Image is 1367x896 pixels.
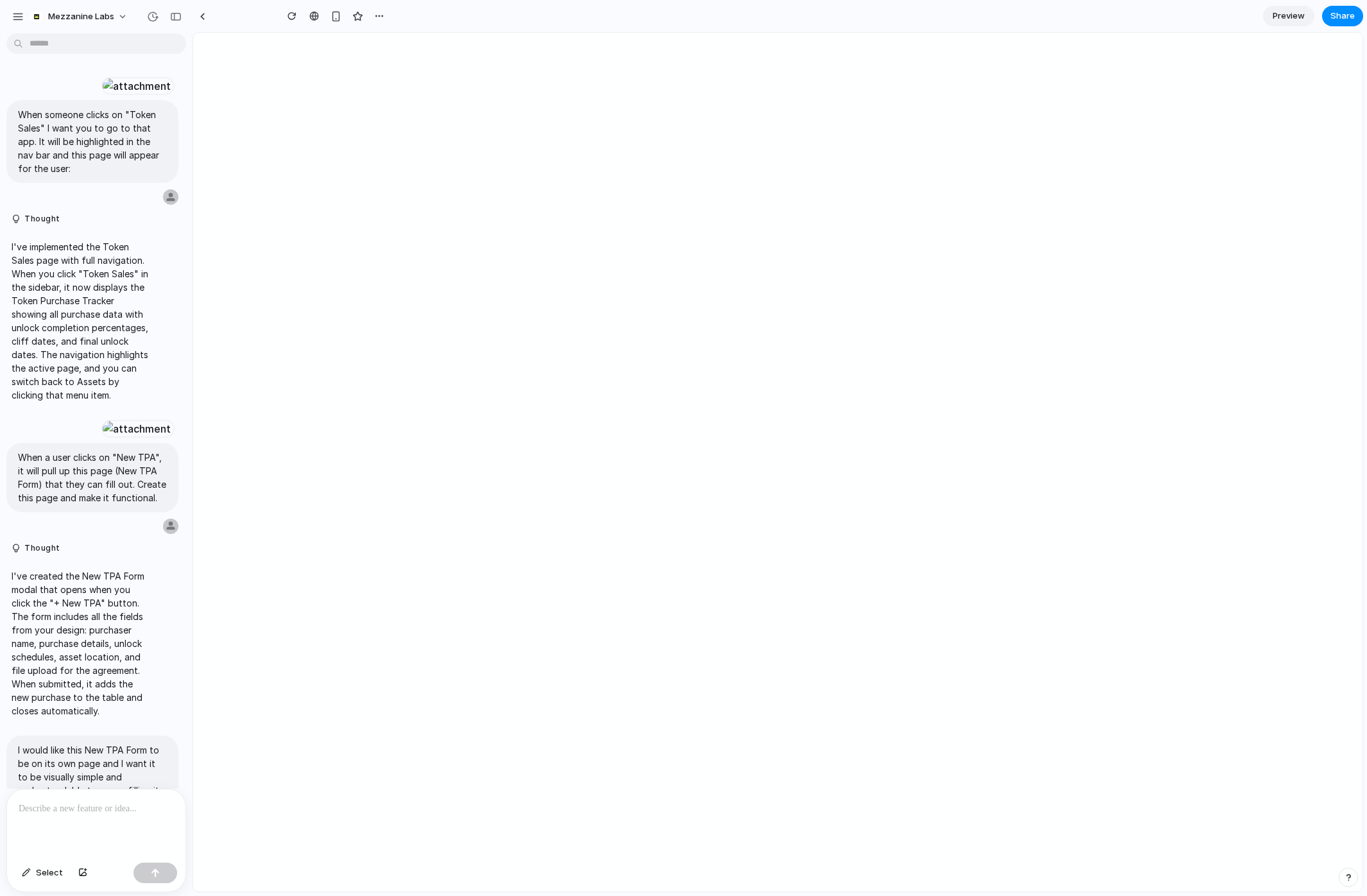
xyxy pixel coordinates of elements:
span: Mezzanine Labs [48,10,114,23]
a: Preview [1263,6,1314,26]
button: Mezzanine Labs [25,6,134,27]
p: When a user clicks on "New TPA", it will pull up this page (New TPA Form) that they can fill out.... [18,451,167,504]
p: I would like this New TPA Form to be on its own page and I want it to be visually simple and unde... [18,743,167,838]
span: Select [36,866,63,879]
span: Share [1330,10,1355,22]
p: I've implemented the Token Sales page with full navigation. When you click "Token Sales" in the s... [12,240,149,402]
button: Share [1322,6,1363,26]
button: Select [15,863,69,883]
p: When someone clicks on "Token Sales" I want you to go to that app. It will be highlighted in the ... [18,108,167,175]
p: I've created the New TPA Form modal that opens when you click the "+ New TPA" button. The form in... [12,569,149,718]
span: Preview [1273,10,1305,22]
